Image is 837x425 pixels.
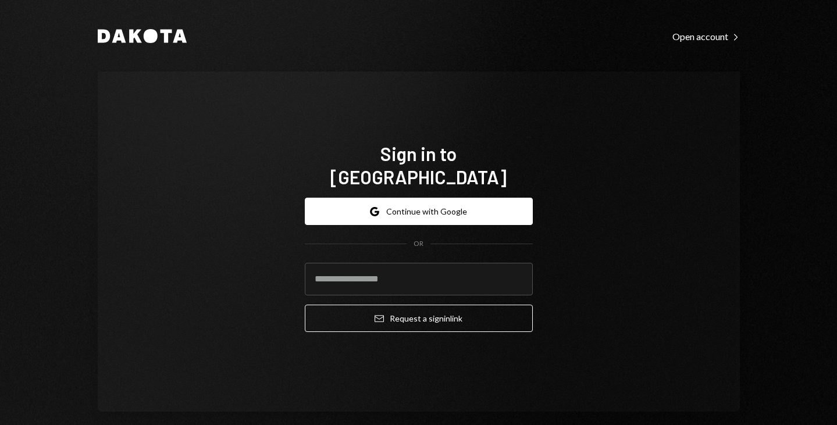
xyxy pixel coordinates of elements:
[672,31,740,42] div: Open account
[305,142,533,188] h1: Sign in to [GEOGRAPHIC_DATA]
[672,30,740,42] a: Open account
[305,305,533,332] button: Request a signinlink
[414,239,423,249] div: OR
[305,198,533,225] button: Continue with Google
